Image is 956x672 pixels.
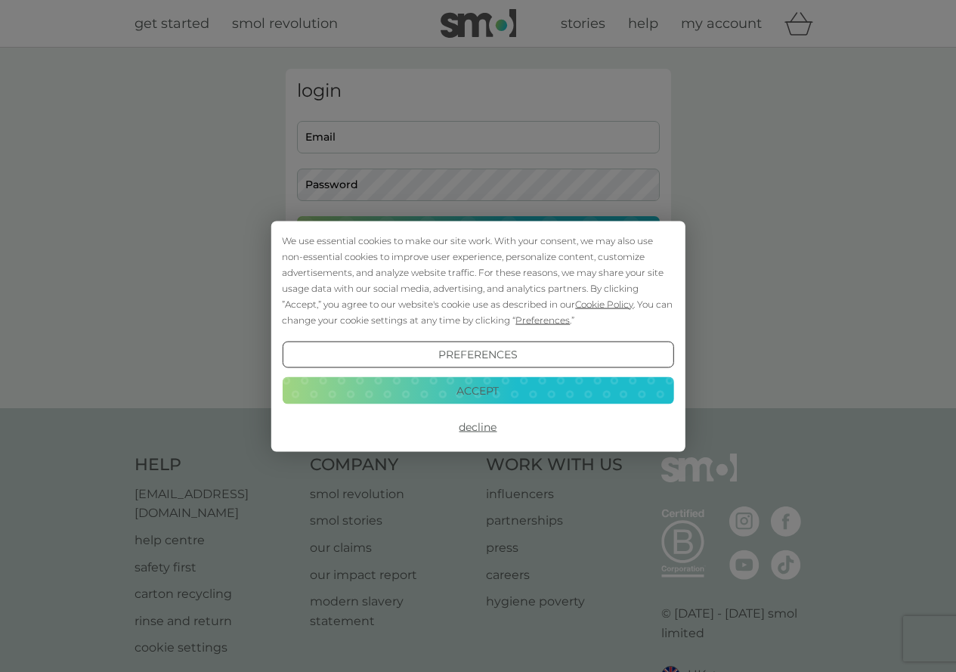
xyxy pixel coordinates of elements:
[282,377,673,404] button: Accept
[282,413,673,441] button: Decline
[271,221,685,451] div: Cookie Consent Prompt
[282,232,673,327] div: We use essential cookies to make our site work. With your consent, we may also use non-essential ...
[575,298,633,309] span: Cookie Policy
[282,341,673,368] button: Preferences
[515,314,570,325] span: Preferences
